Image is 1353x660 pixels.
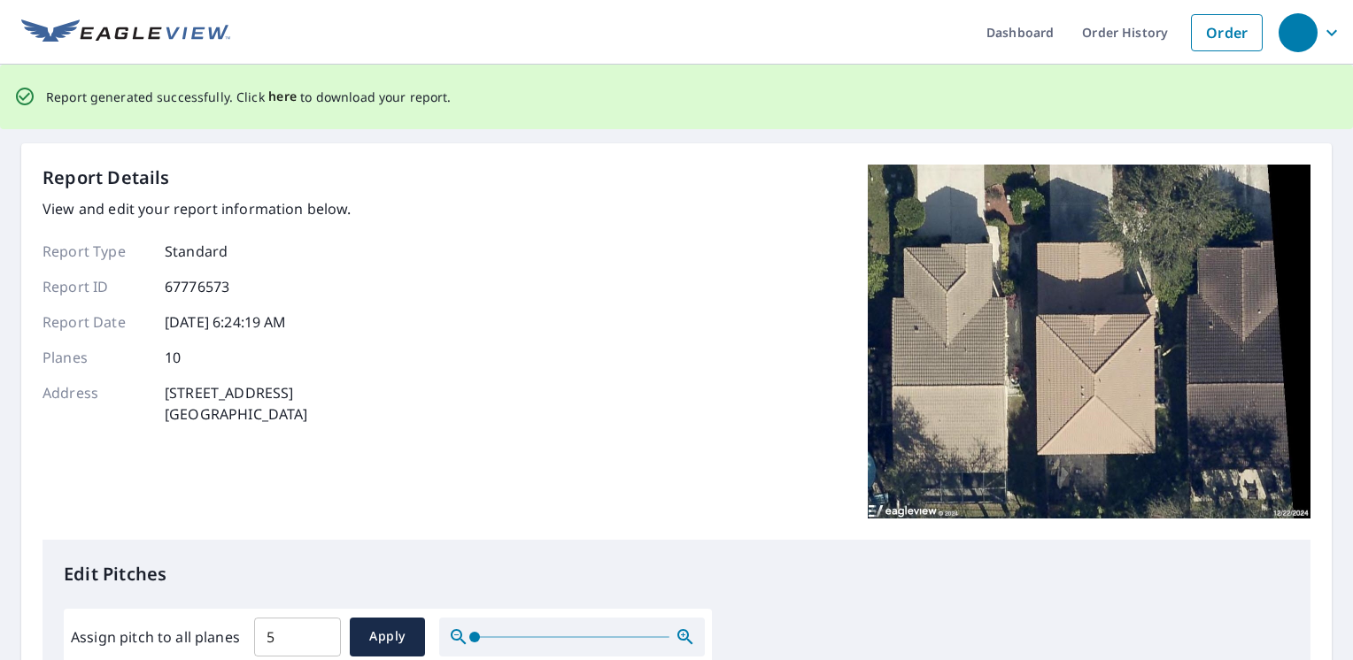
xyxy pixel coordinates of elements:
button: Apply [350,618,425,656]
p: Report Details [43,165,170,191]
p: Report ID [43,276,149,297]
span: Apply [364,625,411,648]
p: [STREET_ADDRESS] [GEOGRAPHIC_DATA] [165,382,308,425]
p: View and edit your report information below. [43,198,352,219]
p: Edit Pitches [64,561,1289,587]
img: Top image [868,165,1310,518]
p: Report Type [43,241,149,262]
button: here [268,86,298,108]
label: Assign pitch to all planes [71,626,240,648]
p: Address [43,382,149,425]
p: Report Date [43,311,149,333]
p: 67776573 [165,276,229,297]
p: [DATE] 6:24:19 AM [165,311,287,333]
p: 10 [165,347,181,368]
img: EV Logo [21,19,230,46]
p: Standard [165,241,228,262]
a: Order [1191,14,1263,51]
p: Planes [43,347,149,368]
p: Report generated successfully. Click to download your report. [46,86,452,108]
